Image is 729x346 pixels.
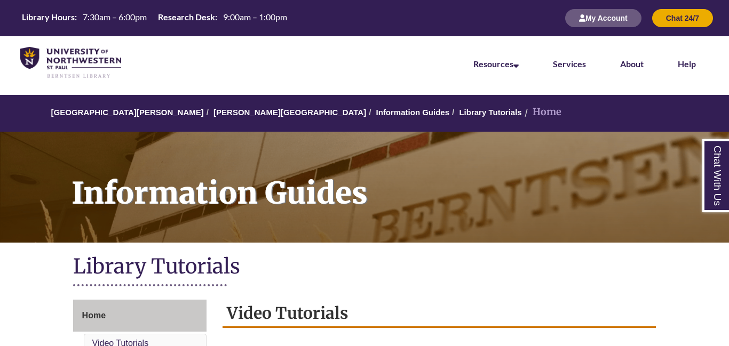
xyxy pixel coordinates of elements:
img: UNWSP Library Logo [20,47,121,79]
th: Research Desk: [154,11,219,23]
a: Hours Today [18,11,291,26]
li: Home [522,104,561,120]
button: Chat 24/7 [652,9,713,27]
h1: Library Tutorials [73,253,656,281]
span: 7:30am – 6:00pm [83,12,147,22]
button: My Account [565,9,641,27]
span: Home [82,311,106,320]
a: [PERSON_NAME][GEOGRAPHIC_DATA] [213,108,366,117]
table: Hours Today [18,11,291,25]
a: Help [678,59,696,69]
a: Services [553,59,586,69]
a: Resources [473,59,519,69]
a: Information Guides [376,108,450,117]
a: About [620,59,644,69]
h1: Information Guides [60,132,729,229]
a: Library Tutorials [459,108,521,117]
a: My Account [565,13,641,22]
h2: Video Tutorials [223,300,656,328]
a: [GEOGRAPHIC_DATA][PERSON_NAME] [51,108,204,117]
span: 9:00am – 1:00pm [223,12,287,22]
a: Chat 24/7 [652,13,713,22]
a: Home [73,300,207,332]
th: Library Hours: [18,11,78,23]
